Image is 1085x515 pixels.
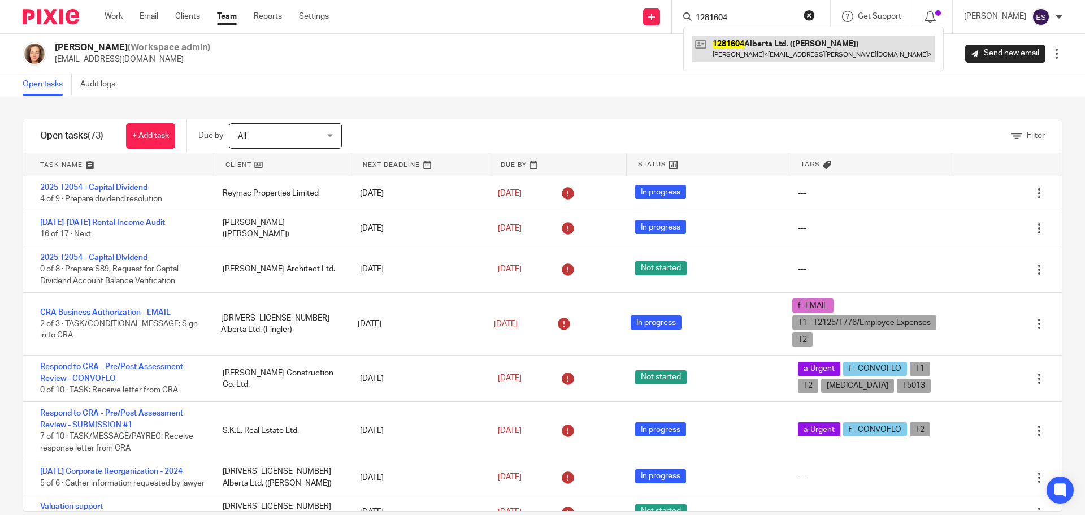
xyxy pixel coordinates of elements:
span: T2 [910,422,930,436]
span: T2 [798,379,818,393]
div: [PERSON_NAME] ([PERSON_NAME]) [211,211,349,246]
span: (73) [88,131,103,140]
a: Audit logs [80,73,124,96]
a: [DATE] Corporate Reorganization - 2024 [40,468,183,475]
span: [DATE] [498,224,522,232]
span: [DATE] [494,320,518,328]
span: f- EMAIL [792,298,834,313]
a: [DATE]-[DATE] Rental Income Audit [40,219,165,227]
span: 2 of 3 · TASK/CONDITIONAL MESSAGE: Sign in to CRA [40,320,198,340]
h2: [PERSON_NAME] [55,42,210,54]
div: [DATE] [349,182,486,205]
a: Email [140,11,158,22]
a: Clients [175,11,200,22]
div: [DRIVERS_LICENSE_NUMBER] Alberta Ltd. (Fingler) [210,307,346,341]
span: a-Urgent [798,422,840,436]
span: T1 - T2125/T776/Employee Expenses [792,315,936,330]
span: Tags [801,159,820,169]
img: Pixie [23,9,79,24]
a: Open tasks [23,73,72,96]
div: [DATE] [349,217,486,240]
a: Valuation support [40,503,103,510]
div: [DRIVERS_LICENSE_NUMBER] Alberta Ltd. ([PERSON_NAME]) [211,460,349,495]
a: Work [105,11,123,22]
span: 5 of 6 · Gather information requested by lawyer [40,479,205,487]
a: CRA Business Authorization - EMAIL [40,309,171,317]
span: T1 [910,362,930,376]
span: T5013 [897,379,931,393]
span: a-Urgent [798,362,840,376]
span: Filter [1027,132,1045,140]
a: Respond to CRA - Pre/Post Assessment Review - CONVOFLO [40,363,183,382]
span: In progress [635,185,686,199]
span: In progress [635,220,686,234]
p: Due by [198,130,223,141]
span: 7 of 10 · TASK/MESSAGE/PAYREC: Receive response letter from CRA [40,432,193,452]
a: 2025 T2054 - Capital Dividend [40,184,147,192]
span: Not started [635,261,687,275]
span: 0 of 8 · Prepare S89, Request for Captal Dividend Account Balance Verification [40,265,179,285]
span: In progress [635,469,686,483]
span: (Workspace admin) [128,43,210,52]
img: avatar-thumb.jpg [23,42,46,66]
span: T2 [792,332,813,347]
span: [DATE] [498,473,522,481]
button: Clear [804,10,815,21]
a: 2025 T2054 - Capital Dividend [40,254,147,262]
span: Not started [635,370,687,384]
span: Get Support [858,12,901,20]
span: Status [638,159,666,169]
div: [DATE] [349,367,486,390]
a: Respond to CRA - Pre/Post Assessment Review - SUBMISSION #1 [40,409,183,429]
div: [DATE] [349,258,486,280]
span: [DATE] [498,265,522,273]
a: Team [217,11,237,22]
span: f - CONVOFLO [843,362,907,376]
span: All [238,132,246,140]
img: svg%3E [1032,8,1050,26]
a: Send new email [965,45,1045,63]
span: f - CONVOFLO [843,422,907,436]
span: In progress [631,315,682,330]
span: 16 of 17 · Next [40,230,91,238]
span: [DATE] [498,375,522,383]
div: [DATE] [346,313,483,335]
span: [DATE] [498,189,522,197]
div: [DATE] [349,466,486,489]
span: 4 of 9 · Prepare dividend resolution [40,196,162,204]
div: --- [798,263,806,275]
div: --- [798,223,806,234]
div: [DATE] [349,419,486,442]
div: [PERSON_NAME] Architect Ltd. [211,258,349,280]
div: S.K.L. Real Estate Ltd. [211,419,349,442]
div: [PERSON_NAME] Construction Co. Ltd. [211,362,349,396]
input: Search [695,14,796,24]
span: In progress [635,422,686,436]
span: 0 of 10 · TASK: Receive letter from CRA [40,386,178,394]
a: Reports [254,11,282,22]
p: [EMAIL_ADDRESS][DOMAIN_NAME] [55,54,210,65]
span: [MEDICAL_DATA] [821,379,894,393]
div: --- [798,472,806,483]
a: + Add task [126,123,175,149]
div: --- [798,188,806,199]
div: Reymac Properties Limited [211,182,349,205]
h1: Open tasks [40,130,103,142]
span: [DATE] [498,427,522,435]
a: Settings [299,11,329,22]
p: [PERSON_NAME] [964,11,1026,22]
